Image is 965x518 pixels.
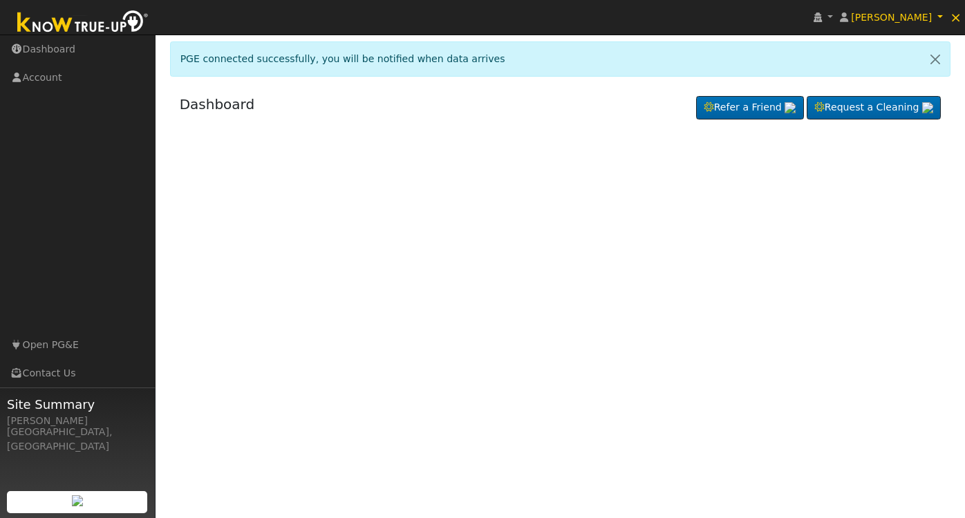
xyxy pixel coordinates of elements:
a: Request a Cleaning [807,96,941,119]
a: Close [921,42,950,76]
a: Refer a Friend [696,96,804,119]
div: [GEOGRAPHIC_DATA], [GEOGRAPHIC_DATA] [7,425,148,454]
span: × [950,9,962,26]
img: Know True-Up [10,8,156,39]
div: PGE connected successfully, you will be notified when data arrives [170,41,951,77]
img: retrieve [785,102,796,113]
img: retrieve [922,102,933,113]
span: [PERSON_NAME] [851,12,932,23]
div: [PERSON_NAME] [7,414,148,428]
a: Dashboard [180,96,255,113]
img: retrieve [72,495,83,506]
span: Site Summary [7,395,148,414]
